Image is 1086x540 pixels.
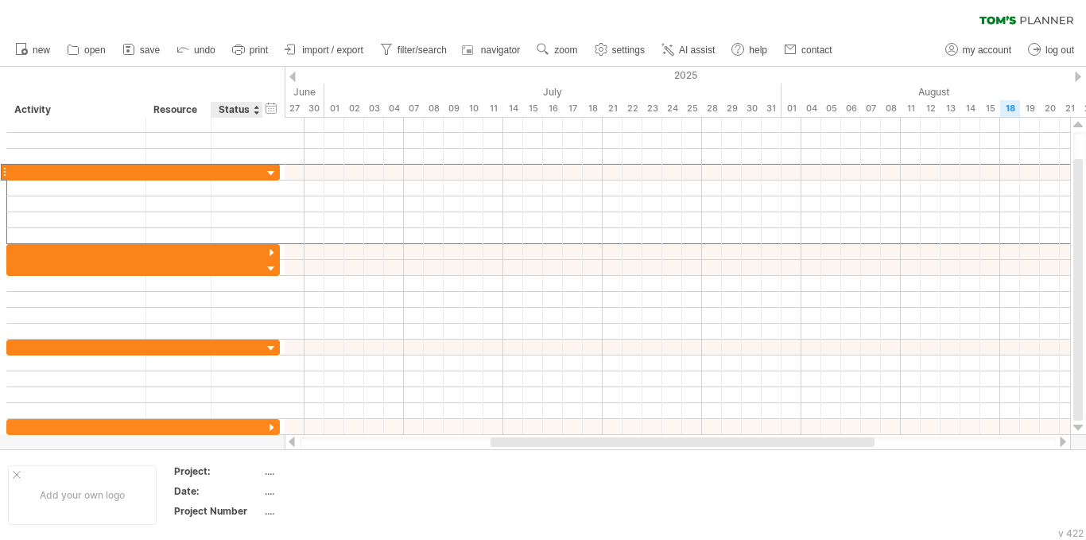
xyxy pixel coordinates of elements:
[265,504,398,518] div: ....
[821,100,841,117] div: Tuesday, 5 August 2025
[642,100,662,117] div: Wednesday, 23 July 2025
[662,100,682,117] div: Thursday, 24 July 2025
[250,45,268,56] span: print
[727,40,772,60] a: help
[583,100,603,117] div: Friday, 18 July 2025
[481,45,520,56] span: navigator
[554,45,577,56] span: zoom
[780,40,837,60] a: contact
[344,100,364,117] div: Wednesday, 2 July 2025
[722,100,742,117] div: Tuesday, 29 July 2025
[444,100,463,117] div: Wednesday, 9 July 2025
[424,100,444,117] div: Tuesday, 8 July 2025
[265,464,398,478] div: ....
[376,40,452,60] a: filter/search
[1040,100,1060,117] div: Wednesday, 20 August 2025
[623,100,642,117] div: Tuesday, 22 July 2025
[174,464,262,478] div: Project:
[563,100,583,117] div: Thursday, 17 July 2025
[84,45,106,56] span: open
[612,45,645,56] span: settings
[901,100,921,117] div: Monday, 11 August 2025
[941,40,1016,60] a: my account
[63,40,111,60] a: open
[118,40,165,60] a: save
[194,45,215,56] span: undo
[523,100,543,117] div: Tuesday, 15 July 2025
[281,40,368,60] a: import / export
[742,100,762,117] div: Wednesday, 30 July 2025
[881,100,901,117] div: Friday, 8 August 2025
[1045,45,1074,56] span: log out
[762,100,782,117] div: Thursday, 31 July 2025
[33,45,50,56] span: new
[140,45,160,56] span: save
[404,100,424,117] div: Monday, 7 July 2025
[324,84,782,100] div: July 2025
[384,100,404,117] div: Friday, 4 July 2025
[285,100,304,117] div: Friday, 27 June 2025
[8,465,157,525] div: Add your own logo
[980,100,1000,117] div: Friday, 15 August 2025
[533,40,582,60] a: zoom
[503,100,523,117] div: Monday, 14 July 2025
[841,100,861,117] div: Wednesday, 6 August 2025
[14,102,137,118] div: Activity
[603,100,623,117] div: Monday, 21 July 2025
[963,45,1011,56] span: my account
[324,100,344,117] div: Tuesday, 1 July 2025
[1060,100,1080,117] div: Thursday, 21 August 2025
[302,45,363,56] span: import / export
[228,40,273,60] a: print
[749,45,767,56] span: help
[11,40,55,60] a: new
[304,100,324,117] div: Monday, 30 June 2025
[174,504,262,518] div: Project Number
[591,40,650,60] a: settings
[1024,40,1079,60] a: log out
[1020,100,1040,117] div: Tuesday, 19 August 2025
[1000,100,1020,117] div: Monday, 18 August 2025
[861,100,881,117] div: Thursday, 7 August 2025
[483,100,503,117] div: Friday, 11 July 2025
[153,102,202,118] div: Resource
[679,45,715,56] span: AI assist
[460,40,525,60] a: navigator
[463,100,483,117] div: Thursday, 10 July 2025
[174,484,262,498] div: Date:
[702,100,722,117] div: Monday, 28 July 2025
[801,100,821,117] div: Monday, 4 August 2025
[173,40,220,60] a: undo
[1058,527,1084,539] div: v 422
[801,45,832,56] span: contact
[941,100,960,117] div: Wednesday, 13 August 2025
[657,40,719,60] a: AI assist
[682,100,702,117] div: Friday, 25 July 2025
[543,100,563,117] div: Wednesday, 16 July 2025
[921,100,941,117] div: Tuesday, 12 August 2025
[265,484,398,498] div: ....
[364,100,384,117] div: Thursday, 3 July 2025
[219,102,254,118] div: Status
[782,100,801,117] div: Friday, 1 August 2025
[960,100,980,117] div: Thursday, 14 August 2025
[398,45,447,56] span: filter/search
